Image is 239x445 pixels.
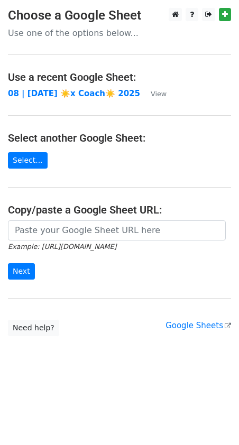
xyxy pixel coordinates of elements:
a: Need help? [8,320,59,336]
h4: Select another Google Sheet: [8,132,231,144]
p: Use one of the options below... [8,27,231,39]
a: Google Sheets [166,321,231,330]
h4: Copy/paste a Google Sheet URL: [8,203,231,216]
a: 08 | [DATE] ☀️x Coach☀️ 2025 [8,89,140,98]
h4: Use a recent Google Sheet: [8,71,231,84]
a: Select... [8,152,48,169]
small: Example: [URL][DOMAIN_NAME] [8,243,116,251]
small: View [151,90,167,98]
a: View [140,89,167,98]
input: Paste your Google Sheet URL here [8,220,226,240]
h3: Choose a Google Sheet [8,8,231,23]
input: Next [8,263,35,280]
